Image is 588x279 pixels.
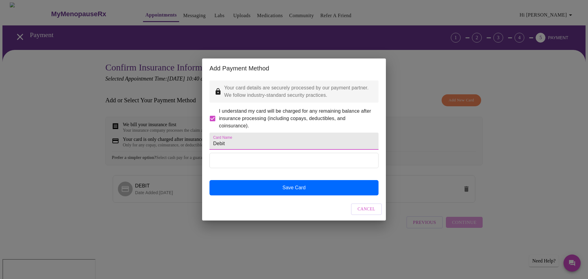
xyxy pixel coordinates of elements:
[224,84,374,99] p: Your card details are securely processed by our payment partner. We follow industry-standard secu...
[219,107,374,130] span: I understand my card will be charged for any remaining balance after insurance processing (includ...
[358,205,375,213] span: Cancel
[209,63,379,73] h2: Add Payment Method
[351,203,382,215] button: Cancel
[209,180,379,195] button: Save Card
[210,153,378,168] iframe: Secure Credit Card Form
